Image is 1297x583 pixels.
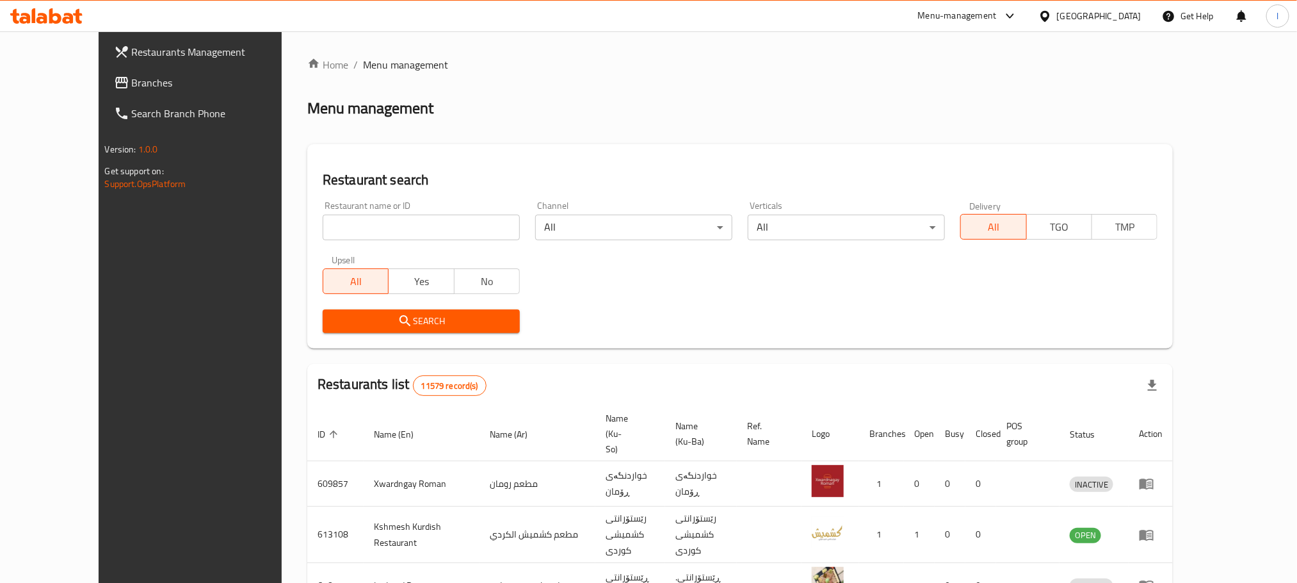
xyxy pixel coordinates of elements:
a: Home [307,57,348,72]
span: l [1277,9,1278,23]
button: Search [323,309,520,333]
span: Name (Ku-So) [606,411,650,457]
th: Open [904,407,935,461]
span: Name (Ku-Ba) [675,418,721,449]
img: Kshmesh Kurdish Restaurant [812,516,844,548]
div: All [535,215,732,240]
span: 1.0.0 [138,141,158,158]
span: Version: [105,141,136,158]
button: All [323,268,389,294]
td: 609857 [307,461,364,507]
h2: Restaurants list [318,375,487,396]
td: 1 [859,507,904,563]
td: 0 [935,461,965,507]
button: Yes [388,268,454,294]
span: 11579 record(s) [414,380,486,392]
div: Menu-management [918,8,997,24]
th: Logo [802,407,859,461]
li: / [353,57,358,72]
td: رێستۆرانتی کشمیشى كوردى [665,507,737,563]
td: خواردنگەی ڕۆمان [665,461,737,507]
a: Search Branch Phone [104,98,315,129]
a: Support.OpsPlatform [105,176,186,192]
img: Xwardngay Roman [812,465,844,497]
div: Menu [1139,527,1163,543]
span: Search [333,313,510,329]
button: No [454,268,520,294]
div: Total records count [413,375,487,396]
td: 1 [904,507,935,563]
span: Yes [394,272,449,291]
td: 0 [965,507,996,563]
th: Busy [935,407,965,461]
a: Restaurants Management [104,37,315,67]
a: Branches [104,67,315,98]
div: INACTIVE [1070,477,1113,492]
td: رێستۆرانتی کشمیشى كوردى [595,507,665,563]
div: [GEOGRAPHIC_DATA] [1057,9,1141,23]
div: All [748,215,945,240]
span: OPEN [1070,528,1101,543]
span: Restaurants Management [132,44,305,60]
span: No [460,272,515,291]
span: Branches [132,75,305,90]
h2: Menu management [307,98,433,119]
td: مطعم رومان [479,461,595,507]
span: Status [1070,427,1111,442]
th: Action [1129,407,1173,461]
span: Ref. Name [747,418,786,449]
button: TGO [1026,214,1092,240]
td: مطعم كشميش الكردي [479,507,595,563]
div: Menu [1139,476,1163,491]
button: All [960,214,1026,240]
th: Closed [965,407,996,461]
td: 0 [935,507,965,563]
span: All [328,272,383,291]
td: 613108 [307,507,364,563]
td: Kshmesh Kurdish Restaurant [364,507,479,563]
h2: Restaurant search [323,170,1157,190]
label: Upsell [332,256,355,265]
td: 1 [859,461,904,507]
input: Search for restaurant name or ID.. [323,215,520,240]
span: POS group [1006,418,1044,449]
th: Branches [859,407,904,461]
td: Xwardngay Roman [364,461,479,507]
span: INACTIVE [1070,477,1113,492]
label: Delivery [969,201,1001,210]
span: TGO [1032,218,1087,236]
span: ID [318,427,342,442]
button: TMP [1092,214,1157,240]
span: Menu management [363,57,448,72]
span: Name (Ar) [490,427,544,442]
div: Export file [1137,370,1168,401]
nav: breadcrumb [307,57,1173,72]
span: TMP [1097,218,1152,236]
div: OPEN [1070,528,1101,543]
span: Name (En) [374,427,430,442]
td: خواردنگەی ڕۆمان [595,461,665,507]
td: 0 [904,461,935,507]
span: Get support on: [105,163,164,179]
td: 0 [965,461,996,507]
span: Search Branch Phone [132,106,305,121]
span: All [966,218,1021,236]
